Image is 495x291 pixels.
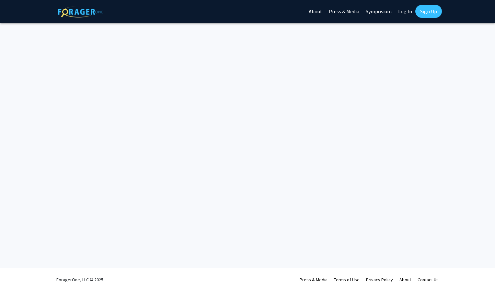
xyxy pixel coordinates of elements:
[56,268,103,291] div: ForagerOne, LLC © 2025
[366,277,393,283] a: Privacy Policy
[415,5,442,18] a: Sign Up
[334,277,360,283] a: Terms of Use
[58,6,103,17] img: ForagerOne Logo
[399,277,411,283] a: About
[418,277,439,283] a: Contact Us
[300,277,328,283] a: Press & Media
